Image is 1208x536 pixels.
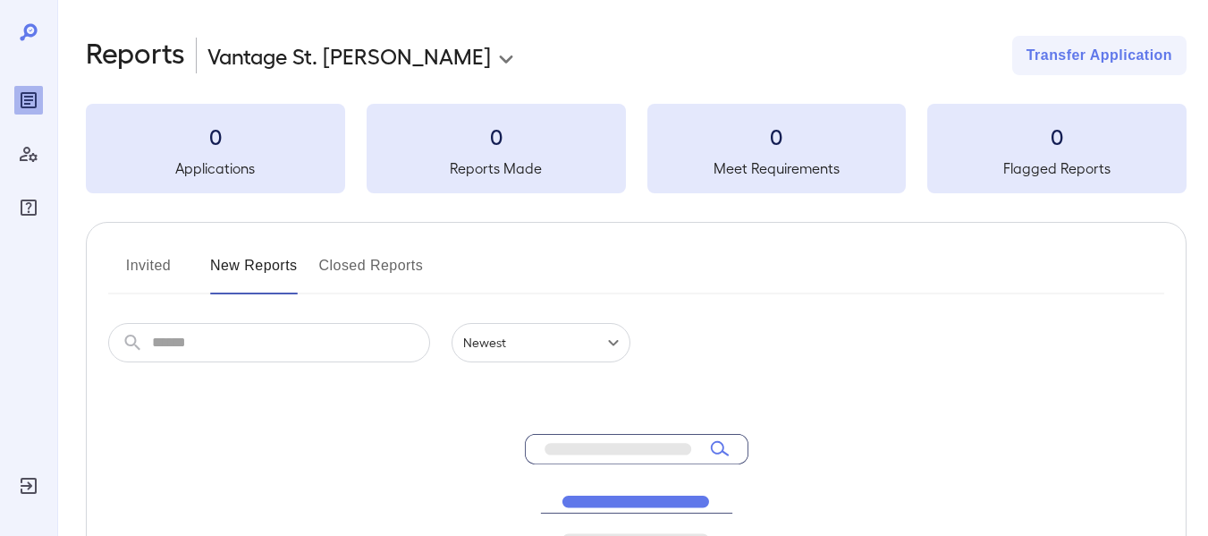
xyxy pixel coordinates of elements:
[367,157,626,179] h5: Reports Made
[108,251,189,294] button: Invited
[452,323,630,362] div: Newest
[647,122,907,150] h3: 0
[14,472,43,500] div: Log Out
[14,140,43,168] div: Manage Users
[1012,36,1187,75] button: Transfer Application
[927,122,1187,150] h3: 0
[86,104,1187,193] summary: 0Applications0Reports Made0Meet Requirements0Flagged Reports
[86,157,345,179] h5: Applications
[86,122,345,150] h3: 0
[207,41,491,70] p: Vantage St. [PERSON_NAME]
[927,157,1187,179] h5: Flagged Reports
[647,157,907,179] h5: Meet Requirements
[86,36,185,75] h2: Reports
[14,86,43,115] div: Reports
[14,193,43,222] div: FAQ
[319,251,424,294] button: Closed Reports
[367,122,626,150] h3: 0
[210,251,298,294] button: New Reports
